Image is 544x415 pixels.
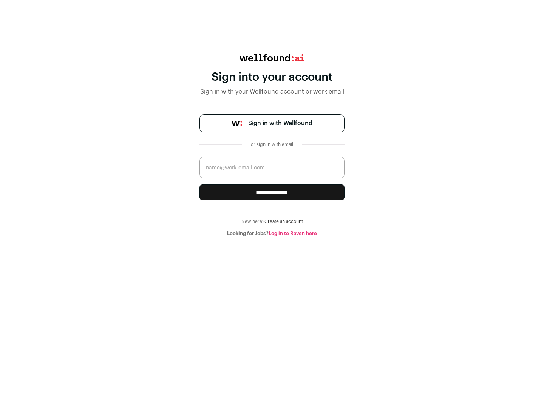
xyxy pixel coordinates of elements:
[199,231,345,237] div: Looking for Jobs?
[248,119,312,128] span: Sign in with Wellfound
[240,54,304,61] img: wellfound:ai
[248,141,296,148] div: or sign in with email
[232,121,242,126] img: wellfound-symbol-flush-black-fb3c872781a75f747ccb3a119075da62bfe97bd399995f84a933054e44a575c4.png
[199,87,345,96] div: Sign in with your Wellfound account or work email
[199,114,345,132] a: Sign in with Wellfound
[199,218,345,224] div: New here?
[264,219,303,224] a: Create an account
[269,231,317,236] a: Log in to Raven here
[199,71,345,84] div: Sign into your account
[199,157,345,178] input: name@work-email.com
